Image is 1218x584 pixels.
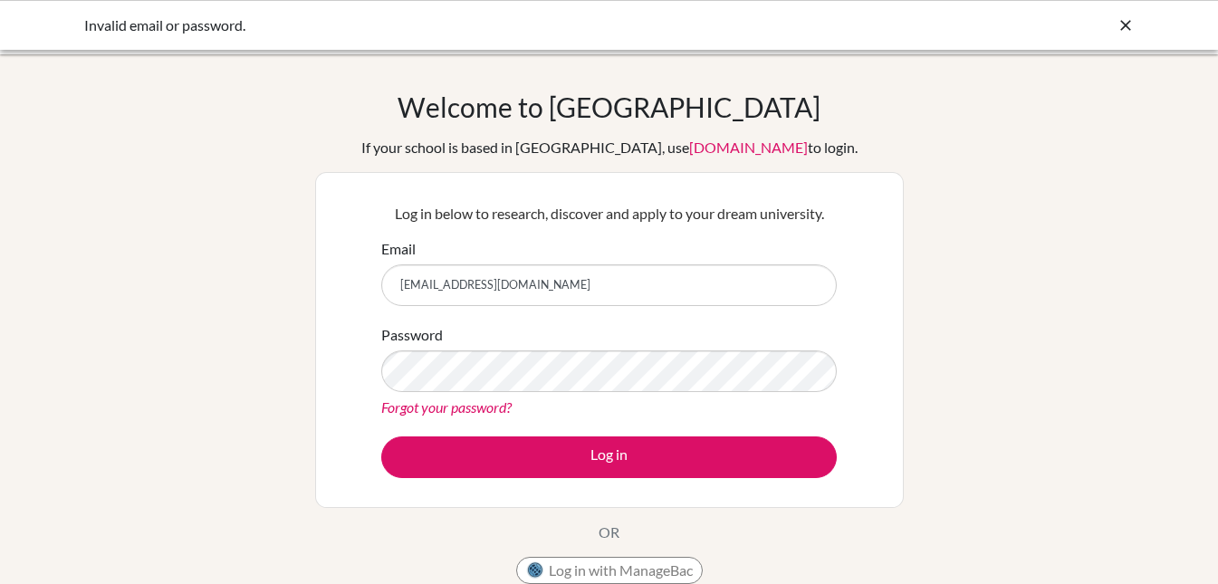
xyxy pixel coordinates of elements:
a: [DOMAIN_NAME] [689,139,808,156]
p: OR [599,522,619,543]
label: Email [381,238,416,260]
label: Password [381,324,443,346]
div: If your school is based in [GEOGRAPHIC_DATA], use to login. [361,137,858,158]
a: Forgot your password? [381,398,512,416]
button: Log in [381,436,837,478]
div: Invalid email or password. [84,14,863,36]
button: Log in with ManageBac [516,557,703,584]
p: Log in below to research, discover and apply to your dream university. [381,203,837,225]
h1: Welcome to [GEOGRAPHIC_DATA] [398,91,820,123]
